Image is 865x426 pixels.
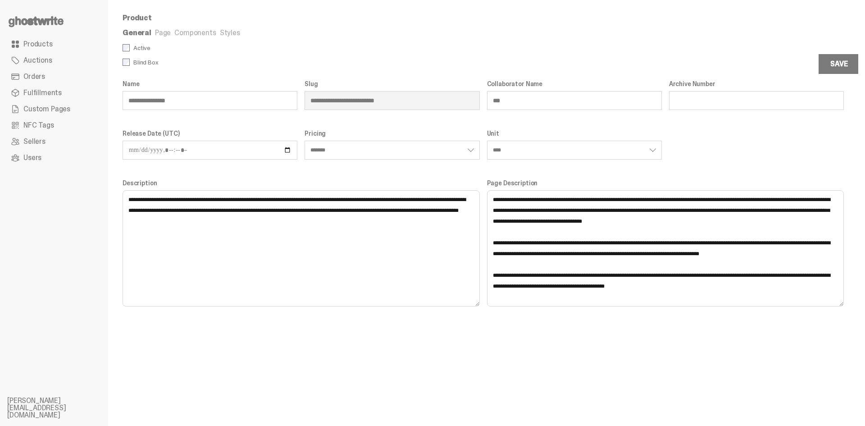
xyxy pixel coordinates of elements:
[123,59,130,66] input: Blind Box
[7,133,101,150] a: Sellers
[487,179,844,187] label: Page Description
[23,57,52,64] span: Auctions
[123,179,480,187] label: Description
[23,105,70,113] span: Custom Pages
[123,44,483,51] label: Active
[23,154,41,161] span: Users
[7,101,101,117] a: Custom Pages
[23,41,53,48] span: Products
[669,80,844,87] label: Archive Number
[7,36,101,52] a: Products
[23,138,46,145] span: Sellers
[305,80,479,87] label: Slug
[23,89,62,96] span: Fulfillments
[830,60,847,68] div: Save
[123,28,151,37] a: General
[220,28,240,37] a: Styles
[155,28,171,37] a: Page
[819,54,859,74] button: Save
[7,117,101,133] a: NFC Tags
[23,122,54,129] span: NFC Tags
[487,130,662,137] label: Unit
[487,80,662,87] label: Collaborator Name
[123,13,152,23] a: Product
[174,28,216,37] a: Components
[7,397,115,419] li: [PERSON_NAME][EMAIL_ADDRESS][DOMAIN_NAME]
[7,69,101,85] a: Orders
[123,130,297,137] label: Release Date (UTC)
[123,59,483,66] label: Blind Box
[7,52,101,69] a: Auctions
[7,150,101,166] a: Users
[7,85,101,101] a: Fulfillments
[123,80,297,87] label: Name
[305,130,479,137] label: Pricing
[23,73,45,80] span: Orders
[123,44,130,51] input: Active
